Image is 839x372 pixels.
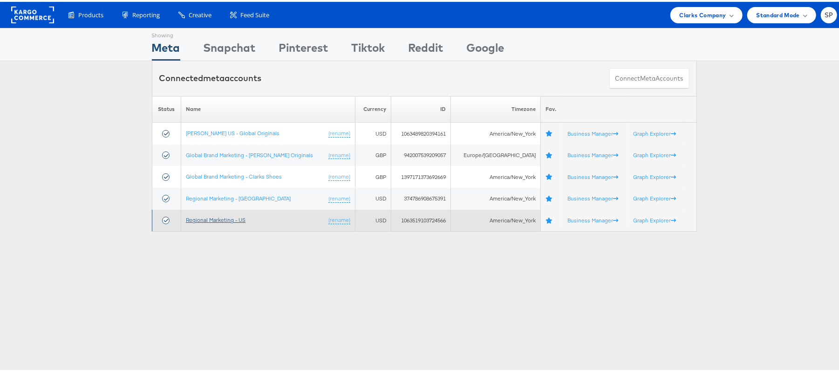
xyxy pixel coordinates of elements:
[391,186,450,208] td: 374786908675391
[355,208,391,230] td: USD
[78,9,103,18] span: Products
[634,128,676,135] a: Graph Explorer
[467,38,505,59] div: Google
[450,121,540,143] td: America/New_York
[757,8,800,18] span: Standard Mode
[186,171,282,178] a: Global Brand Marketing - Clarks Shoes
[328,193,350,201] a: (rename)
[641,72,656,81] span: meta
[352,38,385,59] div: Tiktok
[567,193,618,200] a: Business Manager
[634,172,676,179] a: Graph Explorer
[159,70,262,83] div: Connected accounts
[609,66,689,87] button: ConnectmetaAccounts
[634,215,676,222] a: Graph Explorer
[152,94,181,121] th: Status
[355,94,391,121] th: Currency
[328,150,350,158] a: (rename)
[189,9,211,18] span: Creative
[204,38,256,59] div: Snapchat
[355,143,391,165] td: GBP
[450,164,540,186] td: America/New_York
[279,38,328,59] div: Pinterest
[680,8,726,18] span: Clarks Company
[328,128,350,136] a: (rename)
[328,171,350,179] a: (rename)
[450,143,540,165] td: Europe/[GEOGRAPHIC_DATA]
[152,38,180,59] div: Meta
[450,94,540,121] th: Timezone
[186,128,280,135] a: [PERSON_NAME] US - Global Originals
[355,164,391,186] td: GBP
[409,38,443,59] div: Reddit
[240,9,269,18] span: Feed Suite
[391,143,450,165] td: 942007539209057
[634,193,676,200] a: Graph Explorer
[634,150,676,157] a: Graph Explorer
[181,94,355,121] th: Name
[391,208,450,230] td: 1063519103724566
[328,214,350,222] a: (rename)
[567,150,618,157] a: Business Manager
[567,172,618,179] a: Business Manager
[391,94,450,121] th: ID
[391,164,450,186] td: 1397171373692669
[825,10,833,16] span: SP
[567,128,618,135] a: Business Manager
[152,27,180,38] div: Showing
[567,215,618,222] a: Business Manager
[355,121,391,143] td: USD
[186,214,246,221] a: Regional Marketing - US
[391,121,450,143] td: 1063489820394161
[450,186,540,208] td: America/New_York
[355,186,391,208] td: USD
[186,150,313,157] a: Global Brand Marketing - [PERSON_NAME] Originals
[450,208,540,230] td: America/New_York
[186,193,291,200] a: Regional Marketing - [GEOGRAPHIC_DATA]
[132,9,160,18] span: Reporting
[204,71,225,82] span: meta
